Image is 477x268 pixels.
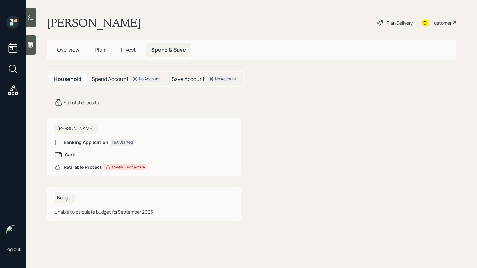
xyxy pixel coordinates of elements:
div: No Account [215,76,236,82]
h5: Household [54,76,81,82]
h6: Card [65,152,76,158]
h5: Spend Account [92,76,128,82]
h1: [PERSON_NAME] [47,16,141,30]
div: Log out [5,246,21,252]
div: $0 total deposits [64,99,99,106]
div: Carefull not active [112,164,145,170]
h6: Budget [55,193,75,203]
div: Not Started [112,140,133,145]
span: Plan [95,46,105,53]
div: No Account [139,76,160,82]
div: Unable to calculate budget for September 2025 [55,208,233,215]
span: Invest [121,46,136,53]
span: Spend & Save [151,46,186,53]
div: Plan Delivery [387,20,413,26]
img: retirable_logo.png [6,225,19,238]
span: Overview [57,46,79,53]
h5: Save Account [172,76,205,82]
div: Kustomer [432,20,452,26]
h6: Banking Application [64,140,108,145]
h6: Retirable Protect [64,165,102,170]
h6: [PERSON_NAME] [55,123,97,134]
